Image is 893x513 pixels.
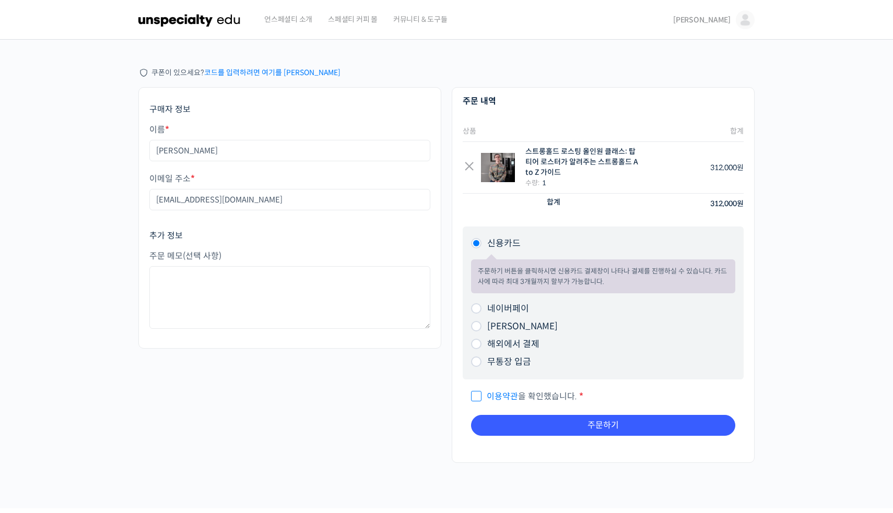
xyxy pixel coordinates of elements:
[138,66,755,80] div: 쿠폰이 있으세요?
[463,121,645,142] th: 상품
[579,391,583,402] abbr: 필수
[710,199,744,208] bdi: 312,000
[96,347,108,355] span: 대화
[463,161,476,174] a: Remove this item
[149,104,430,115] h3: 구매자 정보
[478,266,728,287] p: 주문하기 버튼을 클릭하시면 신용카드 결제창이 나타나 결제를 진행하실 수 있습니다. 카드사에 따라 최대 3개월까지 할부가 가능합니다.
[149,125,430,135] label: 이름
[737,199,744,208] span: 원
[487,321,558,332] label: [PERSON_NAME]
[149,252,430,261] label: 주문 메모
[487,391,518,402] a: 이용약관
[161,347,174,355] span: 설정
[542,178,546,187] strong: 1
[149,230,430,242] h3: 추가 정보
[673,15,731,25] span: [PERSON_NAME]
[487,303,529,314] label: 네이버페이
[487,238,521,249] label: 신용카드
[191,173,195,184] abbr: 필수
[463,96,744,107] h3: 주문 내역
[471,391,577,402] span: 을 확인했습니다.
[69,331,135,357] a: 대화
[487,356,531,367] label: 무통장 입금
[737,163,744,172] span: 원
[487,339,539,350] label: 해외에서 결제
[710,163,744,172] bdi: 312,000
[471,415,735,436] button: 주문하기
[165,124,169,135] abbr: 필수
[525,147,639,177] div: 스트롱홀드 로스팅 올인원 클래스: 탑티어 로스터가 알려주는 스트롱홀드 A to Z 가이드
[135,331,201,357] a: 설정
[33,347,39,355] span: 홈
[3,331,69,357] a: 홈
[463,194,645,214] th: 합계
[183,250,221,261] span: (선택 사항)
[149,189,430,210] input: username@domain.com
[204,68,340,77] a: 코드를 입력하려면 여기를 [PERSON_NAME]
[645,121,744,142] th: 합계
[149,174,430,184] label: 이메일 주소
[525,177,639,188] div: 수량:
